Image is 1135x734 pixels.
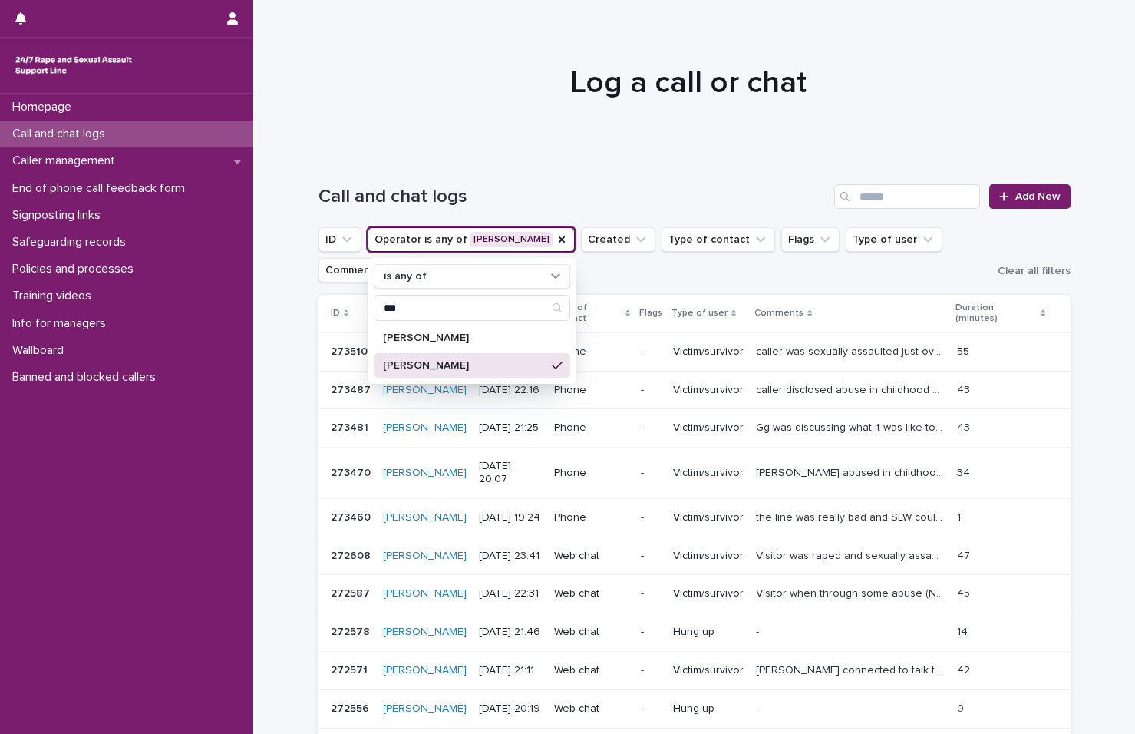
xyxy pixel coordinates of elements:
[479,384,542,397] p: [DATE] 22:16
[374,296,569,320] input: Search
[318,613,1071,652] tr: 272578272578 [PERSON_NAME] [DATE] 21:46Web chat-Hung up-- 1414
[639,305,662,322] p: Flags
[673,467,744,480] p: Victim/survivor
[957,661,973,677] p: 42
[331,623,373,639] p: 272578
[331,305,340,322] p: ID
[6,181,197,196] p: End of phone call feedback form
[756,699,762,716] p: -
[641,664,661,677] p: -
[383,332,546,343] p: [PERSON_NAME]
[756,418,948,435] p: Gg was discussing what it was like to be trans and mixed race and the abuse that she has encounte...
[641,384,661,397] p: -
[383,587,467,600] a: [PERSON_NAME]
[383,703,467,716] a: [PERSON_NAME]
[756,508,948,524] p: the line was really bad and SLW couldn't hear what caller was saying or speech was broken, SLW sa...
[957,547,973,563] p: 47
[554,467,629,480] p: Phone
[554,703,629,716] p: Web chat
[641,422,661,435] p: -
[756,623,762,639] p: -
[641,626,661,639] p: -
[331,464,374,480] p: 273470
[383,384,467,397] a: [PERSON_NAME]
[318,651,1071,689] tr: 272571272571 [PERSON_NAME] [DATE] 21:11Web chat-Victim/survivor[PERSON_NAME] connected to talk th...
[479,664,542,677] p: [DATE] 21:11
[331,381,374,397] p: 273487
[6,208,113,223] p: Signposting links
[834,184,980,209] div: Search
[754,305,803,322] p: Comments
[318,371,1071,409] tr: 273487273487 [PERSON_NAME] [DATE] 22:16Phone-Victim/survivorcaller disclosed abuse in childhood a...
[957,508,964,524] p: 1
[957,584,973,600] p: 45
[641,587,661,600] p: -
[673,346,744,359] p: Victim/survivor
[673,422,744,435] p: Victim/survivor
[957,623,971,639] p: 14
[318,498,1071,537] tr: 273460273460 [PERSON_NAME] [DATE] 19:24Phone-Victim/survivorthe line was really bad and SLW could...
[479,703,542,716] p: [DATE] 20:19
[991,260,1071,283] button: Clear all filters
[554,384,629,397] p: Phone
[554,664,629,677] p: Web chat
[479,626,542,639] p: [DATE] 21:46
[673,384,744,397] p: Victim/survivor
[312,64,1064,101] h1: Log a call or chat
[12,50,135,81] img: rhQMoQhaT3yELyF149Cw
[554,587,629,600] p: Web chat
[479,422,542,435] p: [DATE] 21:25
[318,258,405,283] button: Comments
[957,418,973,435] p: 43
[1015,191,1061,202] span: Add New
[989,184,1070,209] a: Add New
[331,699,372,716] p: 272556
[479,511,542,524] p: [DATE] 19:24
[756,464,948,480] p: Steve abused in childhood and also had a traumatic childhood out with of that. Steve holds some s...
[957,464,973,480] p: 34
[331,418,371,435] p: 273481
[318,409,1071,448] tr: 273481273481 [PERSON_NAME] [DATE] 21:25Phone-Victim/survivorGg was discussing what it was like to...
[383,550,467,563] a: [PERSON_NAME]
[479,587,542,600] p: [DATE] 22:31
[6,289,104,303] p: Training videos
[673,626,744,639] p: Hung up
[383,511,467,524] a: [PERSON_NAME]
[479,550,542,563] p: [DATE] 23:41
[673,664,744,677] p: Victim/survivor
[641,467,661,480] p: -
[368,227,575,252] button: Operator
[383,422,467,435] a: [PERSON_NAME]
[671,305,728,322] p: Type of user
[6,370,168,385] p: Banned and blocked callers
[374,295,570,321] div: Search
[673,587,744,600] p: Victim/survivor
[383,467,467,480] a: [PERSON_NAME]
[318,537,1071,575] tr: 272608272608 [PERSON_NAME] [DATE] 23:41Web chat-Victim/survivorVisitor was raped and sexually ass...
[957,699,967,716] p: 0
[957,381,973,397] p: 43
[318,227,361,252] button: ID
[756,547,948,563] p: Visitor was raped and sexually assaulted constantly in relationship with ex partner. Now out of t...
[318,575,1071,613] tr: 272587272587 [PERSON_NAME] [DATE] 22:31Web chat-Victim/survivorVisitor when through some abuse (N...
[756,342,948,359] p: caller was sexually assaulted just over a week ago and is having difficulties navigating universi...
[554,346,629,359] p: Phone
[384,270,427,283] p: is any of
[673,511,744,524] p: Victim/survivor
[331,342,371,359] p: 273510
[318,689,1071,728] tr: 272556272556 [PERSON_NAME] [DATE] 20:19Web chat-Hung up-- 00
[383,664,467,677] a: [PERSON_NAME]
[331,584,373,600] p: 272587
[331,661,371,677] p: 272571
[479,460,542,486] p: [DATE] 20:07
[662,227,775,252] button: Type of contact
[673,703,744,716] p: Hung up
[554,422,629,435] p: Phone
[6,316,118,331] p: Info for managers
[998,266,1071,276] span: Clear all filters
[318,186,829,208] h1: Call and chat logs
[554,550,629,563] p: Web chat
[756,584,948,600] p: Visitor when through some abuse (NFD disclosed), and is currently dealing with homelessness and i...
[6,100,84,114] p: Homepage
[553,299,622,328] p: Type of contact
